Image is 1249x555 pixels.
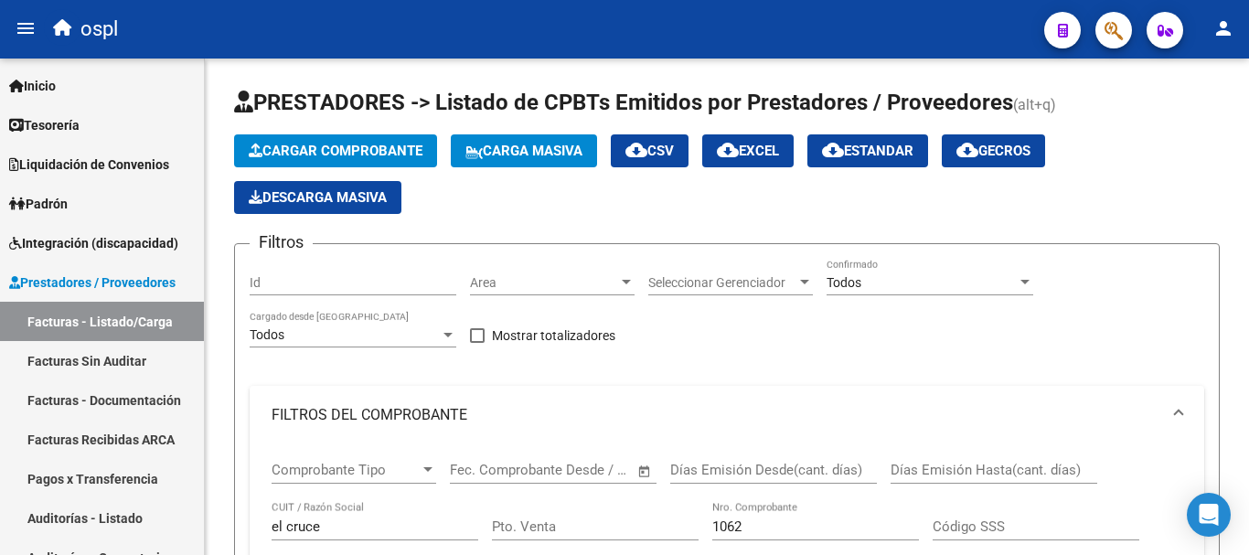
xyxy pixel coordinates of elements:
span: Mostrar totalizadores [492,325,615,347]
mat-icon: cloud_download [822,139,844,161]
span: Gecros [956,143,1030,159]
span: Integración (discapacidad) [9,233,178,253]
span: Prestadores / Proveedores [9,272,176,293]
mat-icon: menu [15,17,37,39]
input: Fecha inicio [450,462,524,478]
span: Inicio [9,76,56,96]
button: Gecros [942,134,1045,167]
span: ospl [80,9,118,49]
h3: Filtros [250,229,313,255]
button: Cargar Comprobante [234,134,437,167]
span: Padrón [9,194,68,214]
span: Carga Masiva [465,143,582,159]
span: Todos [827,275,861,290]
mat-icon: cloud_download [956,139,978,161]
span: EXCEL [717,143,779,159]
span: Tesorería [9,115,80,135]
span: Descarga Masiva [249,189,387,206]
button: Open calendar [635,461,656,482]
span: Todos [250,327,284,342]
span: (alt+q) [1013,96,1056,113]
button: Descarga Masiva [234,181,401,214]
input: Fecha fin [540,462,629,478]
span: Comprobante Tipo [272,462,420,478]
button: Carga Masiva [451,134,597,167]
mat-icon: cloud_download [625,139,647,161]
mat-icon: person [1212,17,1234,39]
div: Open Intercom Messenger [1187,493,1231,537]
button: EXCEL [702,134,794,167]
span: Estandar [822,143,913,159]
span: Cargar Comprobante [249,143,422,159]
button: Estandar [807,134,928,167]
button: CSV [611,134,689,167]
span: CSV [625,143,674,159]
span: Area [470,275,618,291]
span: PRESTADORES -> Listado de CPBTs Emitidos por Prestadores / Proveedores [234,90,1013,115]
mat-expansion-panel-header: FILTROS DEL COMPROBANTE [250,386,1204,444]
app-download-masive: Descarga masiva de comprobantes (adjuntos) [234,181,401,214]
mat-panel-title: FILTROS DEL COMPROBANTE [272,405,1160,425]
span: Liquidación de Convenios [9,155,169,175]
span: Seleccionar Gerenciador [648,275,796,291]
mat-icon: cloud_download [717,139,739,161]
